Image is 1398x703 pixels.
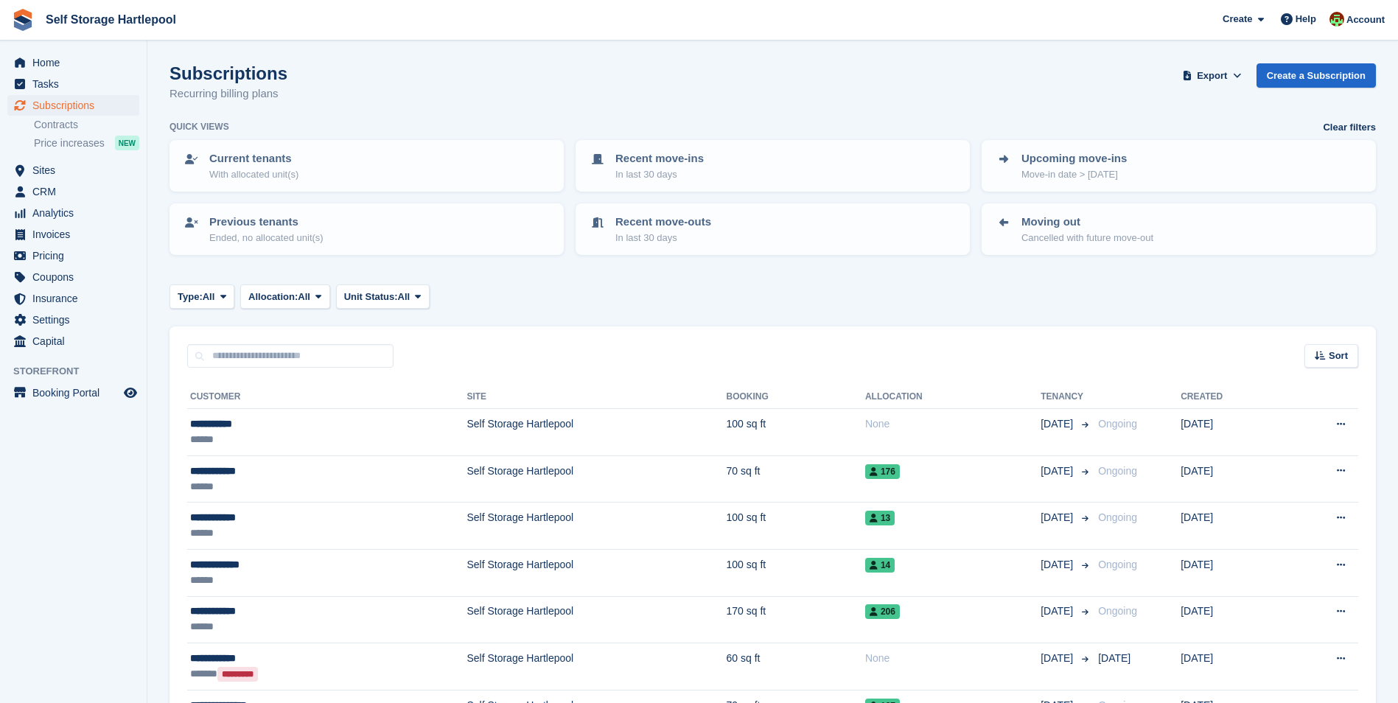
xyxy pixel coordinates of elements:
span: [DATE] [1041,510,1076,525]
a: menu [7,288,139,309]
p: Move-in date > [DATE] [1021,167,1127,182]
span: Price increases [34,136,105,150]
th: Site [466,385,726,409]
a: menu [7,382,139,403]
span: All [203,290,215,304]
a: menu [7,181,139,202]
span: Capital [32,331,121,351]
td: 100 sq ft [727,549,865,596]
img: Woods Removals [1329,12,1344,27]
span: Ongoing [1098,605,1137,617]
span: Unit Status: [344,290,398,304]
span: Coupons [32,267,121,287]
a: Clear filters [1323,120,1376,135]
td: [DATE] [1181,455,1283,503]
td: Self Storage Hartlepool [466,596,726,643]
span: Sort [1329,349,1348,363]
td: [DATE] [1181,643,1283,690]
p: Recurring billing plans [169,85,287,102]
span: Ongoing [1098,511,1137,523]
p: Current tenants [209,150,298,167]
a: menu [7,309,139,330]
span: Home [32,52,121,73]
span: [DATE] [1041,557,1076,573]
img: stora-icon-8386f47178a22dfd0bd8f6a31ec36ba5ce8667c1dd55bd0f319d3a0aa187defe.svg [12,9,34,31]
p: Recent move-outs [615,214,711,231]
a: Contracts [34,118,139,132]
span: Insurance [32,288,121,309]
p: In last 30 days [615,231,711,245]
p: Cancelled with future move-out [1021,231,1153,245]
span: 13 [865,511,895,525]
span: Ongoing [1098,465,1137,477]
span: [DATE] [1041,464,1076,479]
h1: Subscriptions [169,63,287,83]
a: menu [7,52,139,73]
td: [DATE] [1181,596,1283,643]
span: [DATE] [1098,652,1130,664]
td: 100 sq ft [727,409,865,456]
th: Booking [727,385,865,409]
span: [DATE] [1041,651,1076,666]
span: Subscriptions [32,95,121,116]
span: Create [1223,12,1252,27]
a: Preview store [122,384,139,402]
span: Invoices [32,224,121,245]
a: Create a Subscription [1257,63,1376,88]
h6: Quick views [169,120,229,133]
p: In last 30 days [615,167,704,182]
a: menu [7,95,139,116]
p: Recent move-ins [615,150,704,167]
span: Analytics [32,203,121,223]
div: None [865,416,1041,432]
td: [DATE] [1181,503,1283,550]
a: Current tenants With allocated unit(s) [171,141,562,190]
a: menu [7,74,139,94]
span: Ongoing [1098,418,1137,430]
span: Ongoing [1098,559,1137,570]
span: Allocation: [248,290,298,304]
div: None [865,651,1041,666]
span: Storefront [13,364,147,379]
td: 70 sq ft [727,455,865,503]
td: Self Storage Hartlepool [466,455,726,503]
th: Created [1181,385,1283,409]
span: 14 [865,558,895,573]
p: Previous tenants [209,214,324,231]
th: Allocation [865,385,1041,409]
span: Booking Portal [32,382,121,403]
td: Self Storage Hartlepool [466,409,726,456]
td: Self Storage Hartlepool [466,549,726,596]
a: Self Storage Hartlepool [40,7,182,32]
a: menu [7,267,139,287]
a: Moving out Cancelled with future move-out [983,205,1374,253]
span: [DATE] [1041,416,1076,432]
a: Recent move-ins In last 30 days [577,141,968,190]
span: 176 [865,464,900,479]
span: [DATE] [1041,604,1076,619]
span: 206 [865,604,900,619]
a: Recent move-outs In last 30 days [577,205,968,253]
a: menu [7,331,139,351]
a: menu [7,224,139,245]
td: 170 sq ft [727,596,865,643]
button: Allocation: All [240,284,330,309]
td: [DATE] [1181,549,1283,596]
span: All [298,290,310,304]
span: Tasks [32,74,121,94]
span: Pricing [32,245,121,266]
a: Previous tenants Ended, no allocated unit(s) [171,205,562,253]
td: Self Storage Hartlepool [466,503,726,550]
th: Tenancy [1041,385,1092,409]
p: With allocated unit(s) [209,167,298,182]
button: Export [1180,63,1245,88]
span: All [398,290,410,304]
a: Price increases NEW [34,135,139,151]
span: Sites [32,160,121,181]
p: Moving out [1021,214,1153,231]
span: CRM [32,181,121,202]
button: Unit Status: All [336,284,430,309]
td: Self Storage Hartlepool [466,643,726,690]
span: Export [1197,69,1227,83]
p: Upcoming move-ins [1021,150,1127,167]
